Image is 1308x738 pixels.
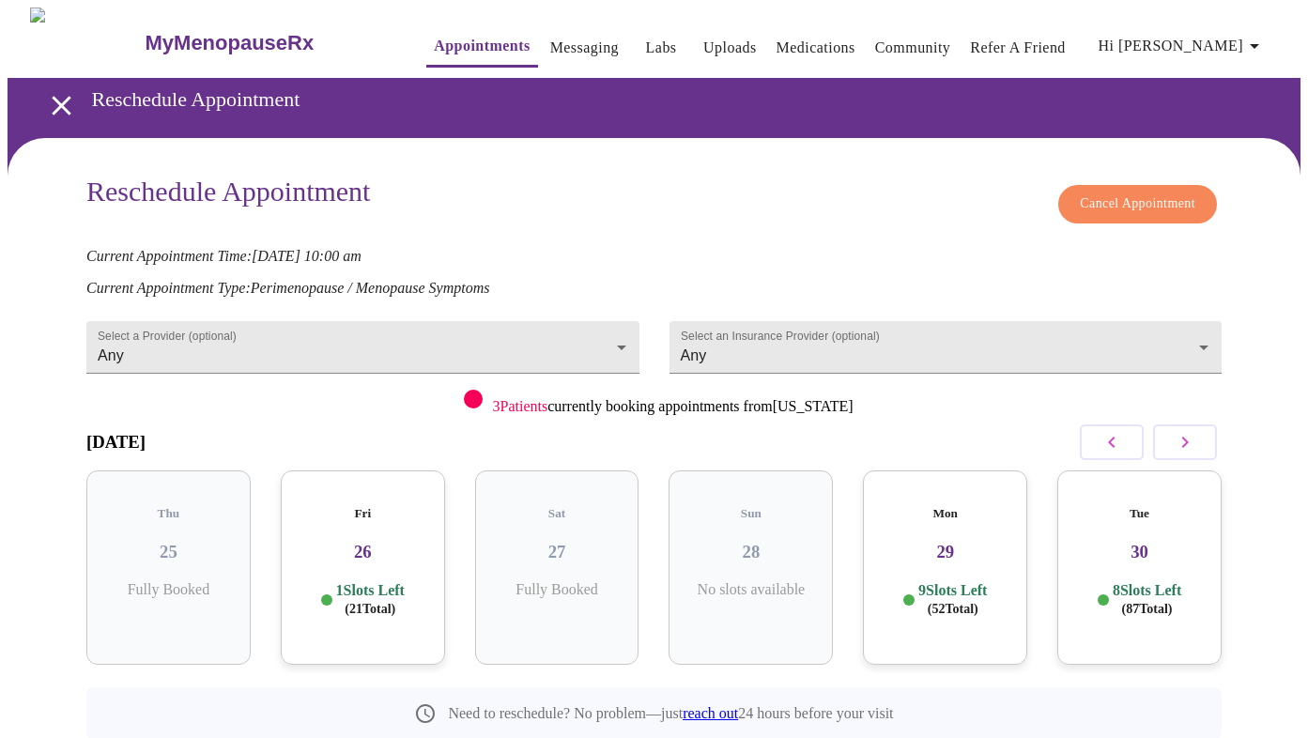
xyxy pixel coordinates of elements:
a: Medications [777,35,855,61]
p: Fully Booked [101,581,236,598]
a: Appointments [434,33,530,59]
a: Uploads [703,35,757,61]
h5: Tue [1072,506,1207,521]
h3: [DATE] [86,432,146,453]
span: ( 87 Total) [1122,602,1173,616]
em: Current Appointment Time: [DATE] 10:00 am [86,248,362,264]
span: ( 52 Total) [928,602,978,616]
button: Appointments [426,27,537,68]
p: Fully Booked [490,581,624,598]
span: ( 21 Total) [345,602,395,616]
a: reach out [683,705,738,721]
span: Hi [PERSON_NAME] [1099,33,1266,59]
h5: Mon [878,506,1012,521]
button: Uploads [696,29,764,67]
h5: Fri [296,506,430,521]
h3: Reschedule Appointment [86,176,370,214]
button: Refer a Friend [962,29,1073,67]
button: Medications [769,29,863,67]
button: Cancel Appointment [1058,185,1217,223]
h3: 27 [490,542,624,562]
button: Messaging [543,29,626,67]
button: open drawer [34,78,89,133]
div: Any [86,321,639,374]
span: 3 Patients [492,398,547,414]
em: Current Appointment Type: Perimenopause / Menopause Symptoms [86,280,489,296]
h5: Thu [101,506,236,521]
h3: 29 [878,542,1012,562]
a: Community [875,35,951,61]
p: 1 Slots Left [336,581,405,618]
h5: Sat [490,506,624,521]
p: 9 Slots Left [918,581,987,618]
a: Labs [646,35,677,61]
span: Cancel Appointment [1080,192,1195,216]
a: MyMenopauseRx [143,10,389,76]
h3: 26 [296,542,430,562]
h3: MyMenopauseRx [146,31,315,55]
a: Refer a Friend [970,35,1066,61]
p: No slots available [684,581,818,598]
p: 8 Slots Left [1113,581,1181,618]
a: Messaging [550,35,619,61]
h3: 28 [684,542,818,562]
button: Labs [631,29,691,67]
div: Any [669,321,1223,374]
button: Hi [PERSON_NAME] [1091,27,1273,65]
button: Community [868,29,959,67]
h3: 30 [1072,542,1207,562]
p: currently booking appointments from [US_STATE] [492,398,853,415]
img: MyMenopauseRx Logo [30,8,143,78]
h3: 25 [101,542,236,562]
h5: Sun [684,506,818,521]
p: Need to reschedule? No problem—just 24 hours before your visit [448,705,893,722]
h3: Reschedule Appointment [92,87,1204,112]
